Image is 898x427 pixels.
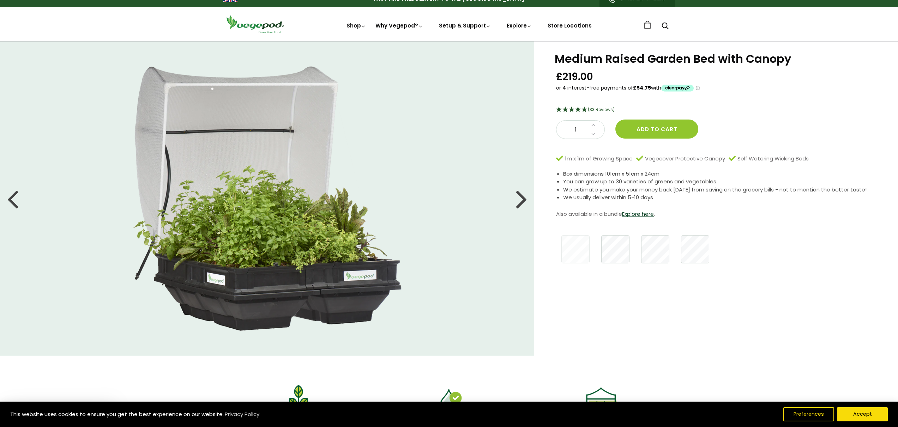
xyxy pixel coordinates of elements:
a: Privacy Policy (opens in a new tab) [224,408,260,421]
span: Self Watering Wicking Beds [737,155,809,163]
img: Vegepod [223,14,287,34]
img: Medium Raised Garden Bed with Canopy [133,66,402,331]
li: We estimate you make your money back [DATE] from saving on the grocery bills - not to mention the... [563,186,880,194]
span: This website uses cookies to ensure you get the best experience on our website. [10,410,224,418]
a: Why Vegepod? [375,22,423,29]
a: Store Locations [548,22,592,29]
a: Decrease quantity by 1 [589,130,597,139]
li: Box dimensions 101cm x 51cm x 24cm [563,170,880,178]
span: (33 Reviews) [588,106,615,112]
h1: Medium Raised Garden Bed with Canopy [555,53,880,65]
span: 1m x 1m of Growing Space [565,155,633,163]
div: 4.67 Stars - 33 Reviews [556,105,880,115]
span: 1 [563,125,587,134]
button: Preferences [783,407,834,421]
button: Accept [837,407,888,421]
button: Add to cart [615,120,698,139]
li: You can grow up to 30 varieties of greens and vegetables. [563,178,880,186]
span: £219.00 [556,70,593,83]
li: We usually deliver within 5-10 days [563,194,880,202]
p: Also available in a bundle . [556,209,880,219]
span: Vegecover Protective Canopy [645,155,725,163]
a: Shop [346,22,366,29]
a: Explore [507,22,532,29]
a: Search [662,23,669,30]
a: Increase quantity by 1 [589,121,597,130]
a: Setup & Support [439,22,491,29]
a: Explore here [622,210,654,218]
